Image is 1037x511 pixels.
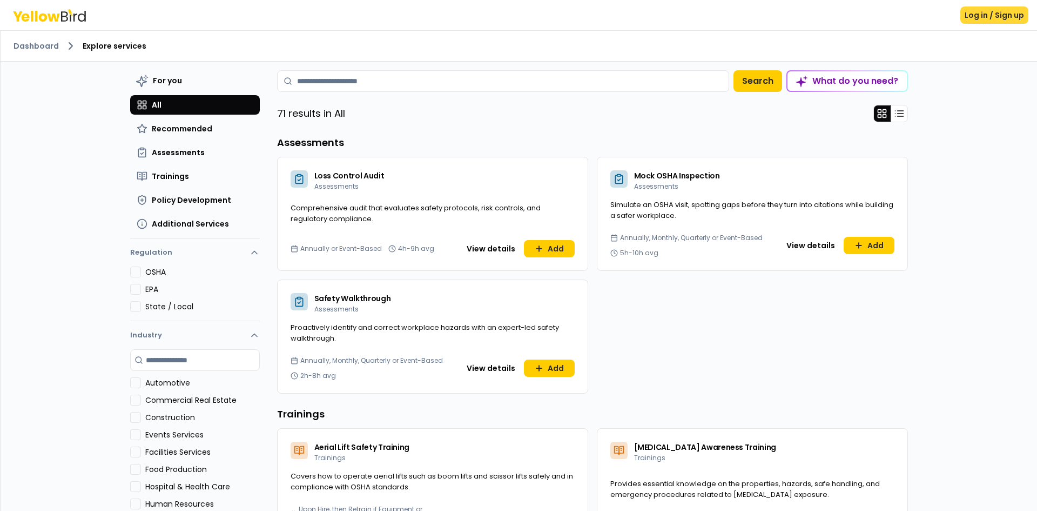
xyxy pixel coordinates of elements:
[620,249,658,257] span: 5h-10h avg
[152,195,231,205] span: Policy Development
[130,190,260,210] button: Policy Development
[634,453,665,462] span: Trainings
[145,377,260,388] label: Automotive
[314,304,359,314] span: Assessments
[277,135,908,150] h3: Assessments
[145,447,260,457] label: Facilities Services
[145,499,260,509] label: Human Resources
[130,167,260,186] button: Trainings
[314,453,346,462] span: Trainings
[787,71,907,91] div: What do you need?
[145,301,260,312] label: State / Local
[145,412,260,423] label: Construction
[145,464,260,475] label: Food Production
[14,41,59,51] a: Dashboard
[634,182,678,191] span: Assessments
[130,143,260,162] button: Assessments
[524,240,575,257] button: Add
[130,95,260,115] button: All
[610,200,893,221] span: Simulate an OSHA visit, spotting gaps before they turn into citations while building a safer work...
[291,322,559,343] span: Proactively identify and correct workplace hazards with an expert-led safety walkthrough.
[152,99,161,110] span: All
[14,39,1024,52] nav: breadcrumb
[153,75,182,86] span: For you
[145,267,260,277] label: OSHA
[130,70,260,91] button: For you
[314,442,410,453] span: Aerial Lift Safety Training
[130,243,260,267] button: Regulation
[300,244,382,253] span: Annually or Event-Based
[145,429,260,440] label: Events Services
[145,481,260,492] label: Hospital & Health Care
[152,147,205,158] span: Assessments
[300,371,336,380] span: 2h-8h avg
[610,479,880,500] span: Provides essential knowledge on the properties, hazards, safe handling, and emergency procedures ...
[145,284,260,295] label: EPA
[733,70,782,92] button: Search
[524,360,575,377] button: Add
[460,360,522,377] button: View details
[277,106,345,121] p: 71 results in All
[634,442,776,453] span: [MEDICAL_DATA] Awareness Training
[152,171,189,182] span: Trainings
[145,395,260,406] label: Commercial Real Estate
[83,41,146,51] span: Explore services
[300,356,443,365] span: Annually, Monthly, Quarterly or Event-Based
[634,170,720,181] span: Mock OSHA Inspection
[844,237,894,254] button: Add
[314,182,359,191] span: Assessments
[130,267,260,321] div: Regulation
[314,170,385,181] span: Loss Control Audit
[780,237,841,254] button: View details
[277,407,908,422] h3: Trainings
[130,321,260,349] button: Industry
[398,244,434,253] span: 4h-9h avg
[291,471,573,492] span: Covers how to operate aerial lifts such as boom lifts and scissor lifts safely and in compliance ...
[130,214,260,234] button: Additional Services
[620,234,763,242] span: Annually, Monthly, Quarterly or Event-Based
[314,293,391,304] span: Safety Walkthrough
[786,70,908,92] button: What do you need?
[460,240,522,257] button: View details
[960,6,1028,24] button: Log in / Sign up
[130,119,260,138] button: Recommended
[152,218,229,229] span: Additional Services
[291,203,541,224] span: Comprehensive audit that evaluates safety protocols, risk controls, and regulatory compliance.
[152,123,212,134] span: Recommended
